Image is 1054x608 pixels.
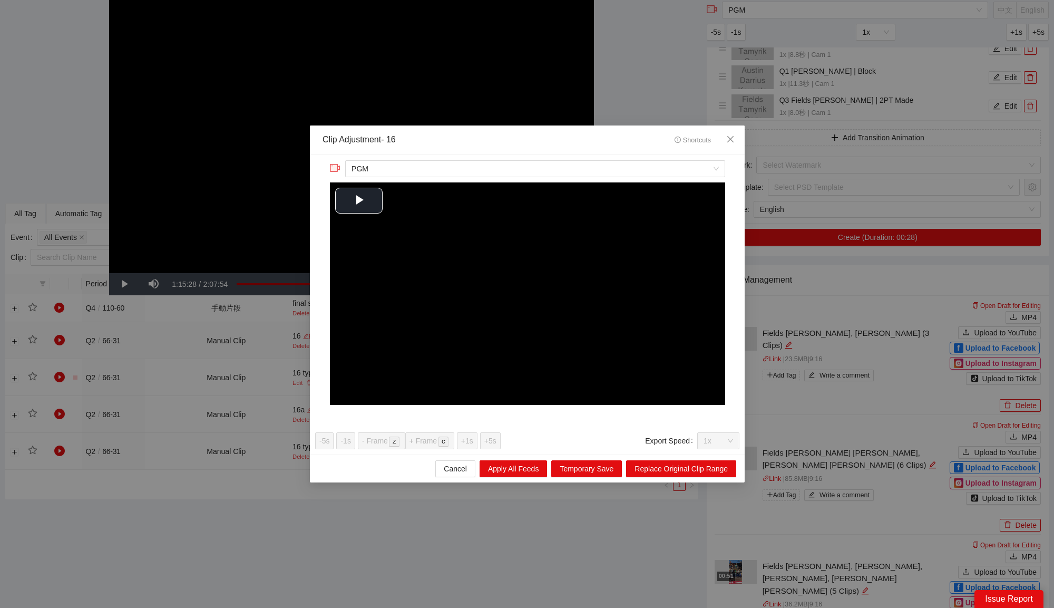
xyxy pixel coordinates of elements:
[974,590,1043,608] div: Issue Report
[560,463,613,475] span: Temporary Save
[479,460,547,477] button: Apply All Feeds
[336,432,355,449] button: -1s
[487,463,539,475] span: Apply All Feeds
[329,163,340,173] span: video-camera
[352,161,718,177] span: PGM
[435,460,475,477] button: Cancel
[551,460,622,477] button: Temporary Save
[329,182,725,405] div: Video Player
[444,463,467,475] span: Cancel
[674,137,681,143] span: info-circle
[626,460,736,477] button: Replace Original Clip Range
[335,188,382,214] button: Play Video
[323,134,396,146] div: Clip Adjustment - 16
[456,432,477,449] button: +1s
[716,126,745,154] button: Close
[704,433,733,449] span: 1x
[405,432,454,449] button: + Framec
[315,432,334,449] button: -5s
[726,135,735,143] span: close
[645,432,697,449] label: Export Speed
[674,137,710,144] span: Shortcuts
[357,432,405,449] button: - Framez
[480,432,500,449] button: +5s
[635,463,728,475] span: Replace Original Clip Range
